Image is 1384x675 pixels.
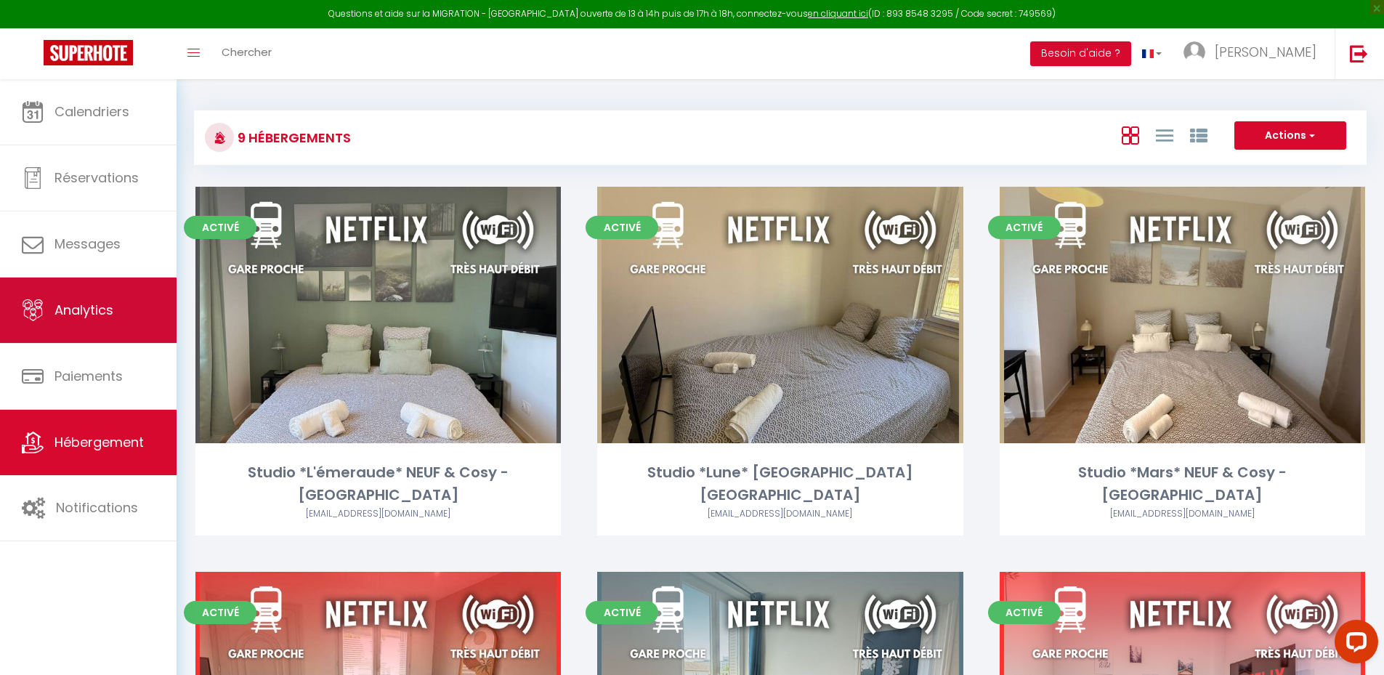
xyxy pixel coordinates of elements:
span: Activé [586,601,658,624]
img: logout [1350,44,1368,62]
a: Editer [737,300,824,329]
span: Analytics [54,301,113,319]
iframe: LiveChat chat widget [1323,614,1384,675]
span: Messages [54,235,121,253]
img: ... [1183,41,1205,63]
span: Notifications [56,498,138,517]
span: Activé [988,601,1061,624]
img: Super Booking [44,40,133,65]
a: ... [PERSON_NAME] [1173,28,1335,79]
button: Actions [1234,121,1346,150]
button: Besoin d'aide ? [1030,41,1131,66]
div: Airbnb [597,507,963,521]
a: Vue par Groupe [1190,123,1207,147]
h3: 9 Hébergements [234,121,351,154]
div: Studio *Lune* [GEOGRAPHIC_DATA] [GEOGRAPHIC_DATA] [597,461,963,507]
span: Chercher [222,44,272,60]
a: Editer [335,300,422,329]
span: Réservations [54,169,139,187]
div: Airbnb [1000,507,1365,521]
span: Activé [184,216,256,239]
span: Calendriers [54,102,129,121]
span: Activé [586,216,658,239]
a: Editer [1138,300,1226,329]
a: Chercher [211,28,283,79]
div: Airbnb [195,507,561,521]
a: Vue en Box [1122,123,1139,147]
span: Hébergement [54,433,144,451]
span: Activé [184,601,256,624]
a: Vue en Liste [1156,123,1173,147]
div: Studio *L'émeraude* NEUF & Cosy - [GEOGRAPHIC_DATA] [195,461,561,507]
a: en cliquant ici [808,7,868,20]
span: Activé [988,216,1061,239]
div: Studio *Mars* NEUF & Cosy - [GEOGRAPHIC_DATA] [1000,461,1365,507]
span: Paiements [54,367,123,385]
span: [PERSON_NAME] [1215,43,1316,61]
